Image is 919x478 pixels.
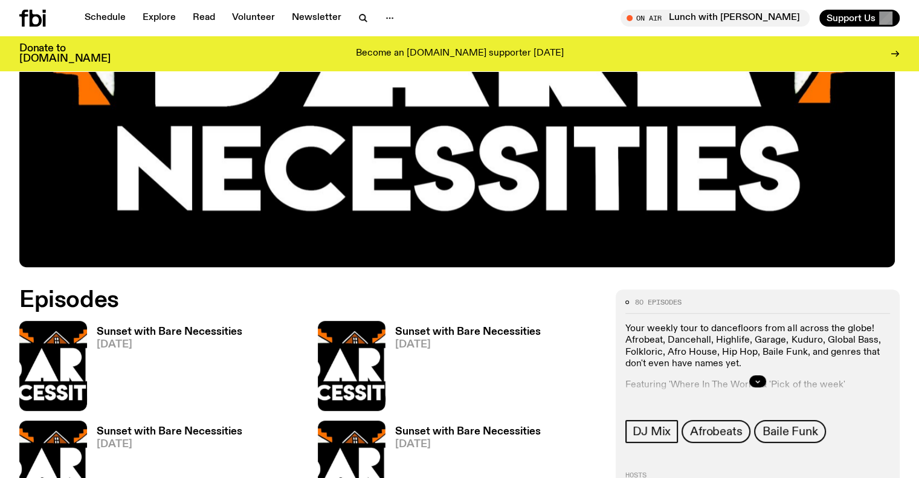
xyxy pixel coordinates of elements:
a: Sunset with Bare Necessities[DATE] [87,327,242,411]
button: On AirLunch with [PERSON_NAME] [621,10,810,27]
a: Sunset with Bare Necessities[DATE] [385,327,541,411]
span: Baile Funk [763,425,817,438]
a: Newsletter [285,10,349,27]
a: DJ Mix [625,420,678,443]
a: Explore [135,10,183,27]
span: Support Us [827,13,875,24]
h3: Sunset with Bare Necessities [395,427,541,437]
img: Bare Necessities [318,321,385,411]
span: [DATE] [395,439,541,450]
a: Baile Funk [754,420,826,443]
a: Volunteer [225,10,282,27]
p: Your weekly tour to dancefloors from all across the globe! Afrobeat, Dancehall, Highlife, Garage,... [625,323,890,370]
a: Schedule [77,10,133,27]
img: Bare Necessities [19,321,87,411]
a: Read [185,10,222,27]
span: 80 episodes [635,299,682,306]
h3: Donate to [DOMAIN_NAME] [19,44,111,64]
h2: Episodes [19,289,601,311]
span: [DATE] [395,340,541,350]
span: [DATE] [97,439,242,450]
span: DJ Mix [633,425,671,438]
p: Become an [DOMAIN_NAME] supporter [DATE] [356,48,564,59]
a: Afrobeats [682,420,750,443]
h3: Sunset with Bare Necessities [97,327,242,337]
h3: Sunset with Bare Necessities [395,327,541,337]
span: Afrobeats [690,425,742,438]
span: [DATE] [97,340,242,350]
h3: Sunset with Bare Necessities [97,427,242,437]
button: Support Us [819,10,900,27]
